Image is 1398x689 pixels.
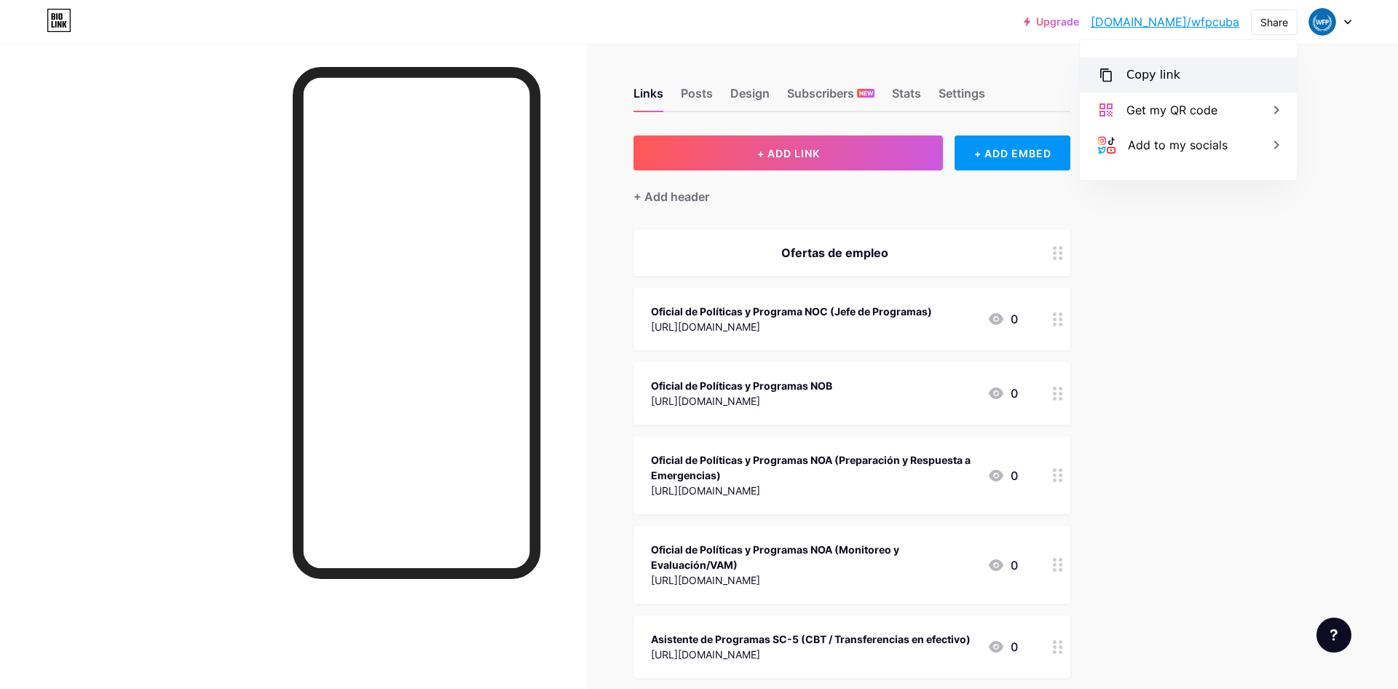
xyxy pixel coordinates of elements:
div: Design [730,84,770,111]
div: 0 [987,467,1018,484]
div: Asistente de Programas SC-5 (CBT / Transferencias en efectivo) [651,631,971,647]
div: Add to my socials [1128,136,1228,154]
div: Links [633,84,663,111]
div: + Add header [633,188,709,205]
div: 0 [987,310,1018,328]
div: Oficial de Políticas y Programas NOB [651,378,832,393]
span: + ADD LINK [757,147,820,160]
div: Ofertas de empleo [651,244,1018,261]
div: [URL][DOMAIN_NAME] [651,572,976,588]
div: [URL][DOMAIN_NAME] [651,647,971,662]
div: 0 [987,638,1018,655]
div: Posts [681,84,713,111]
div: [URL][DOMAIN_NAME] [651,483,976,498]
div: Stats [892,84,921,111]
span: NEW [859,89,873,98]
div: [URL][DOMAIN_NAME] [651,319,932,334]
div: Settings [939,84,985,111]
div: [URL][DOMAIN_NAME] [651,393,832,409]
div: 0 [987,385,1018,402]
button: + ADD LINK [633,135,943,170]
div: Oficial de Políticas y Programas NOA (Monitoreo y Evaluación/VAM) [651,542,976,572]
div: Oficial de Políticas y Programa NOC (Jefe de Programas) [651,304,932,319]
div: Copy link [1126,66,1180,84]
div: + ADD EMBED [955,135,1070,170]
div: 0 [987,556,1018,574]
div: Subscribers [787,84,874,111]
img: wfpcuba [1308,8,1336,36]
a: Upgrade [1024,16,1079,28]
div: Oficial de Políticas y Programas NOA (Preparación y Respuesta a Emergencias) [651,452,976,483]
a: [DOMAIN_NAME]/wfpcuba [1091,13,1239,31]
div: Share [1260,15,1288,30]
div: Get my QR code [1126,101,1217,119]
